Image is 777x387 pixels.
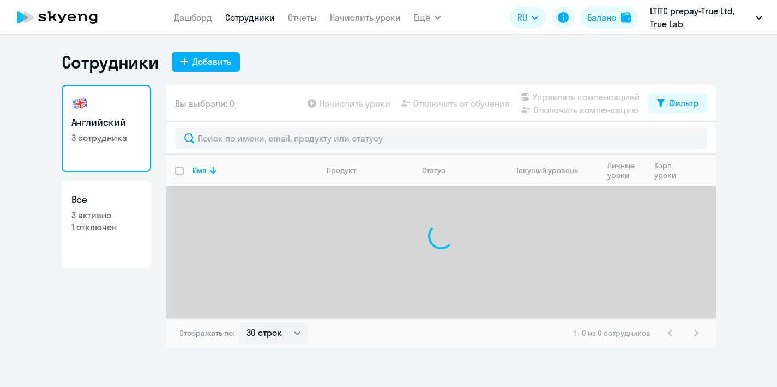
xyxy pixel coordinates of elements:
div: Текущий уровень [506,165,598,175]
img: english [71,95,89,112]
a: Дашборд [174,12,212,23]
div: Добавить [192,55,231,68]
div: Статус [422,165,445,175]
p: 1 отключен [71,221,141,233]
a: Начислить уроки [330,12,401,23]
input: Поиск по имени, email, продукту или статусу [175,127,707,149]
a: Все3 активно1 отключен [62,181,151,268]
button: Добавить [172,52,240,72]
div: Фильтр [669,96,698,109]
button: RU [510,7,546,28]
h3: Английский [71,115,141,130]
div: Баланс [587,11,616,24]
div: Имя [192,165,207,175]
h1: Сотрудники [62,51,159,73]
span: Вы выбрали: 0 [175,97,234,110]
div: Корп. уроки [654,161,685,180]
p: 3 сотрудника [71,132,141,144]
span: RU [517,11,527,24]
div: Продукт [327,165,356,175]
button: Балансbalance [581,7,638,28]
a: Отчеты [288,12,317,23]
span: Ещё [414,11,430,24]
a: Сотрудники [225,12,275,23]
p: LTITC prepay-True Ltd, True Lab [650,4,751,30]
button: Фильтр [648,94,707,113]
a: Английский3 сотрудника [62,85,151,172]
p: 3 активно [71,209,141,221]
div: Личные уроки [607,161,645,180]
span: Отображать по: [179,328,234,338]
div: Имя [192,165,317,175]
button: Ещё [414,7,441,28]
h3: Все [71,193,141,207]
span: 1 - 0 из 0 сотрудников [574,328,650,338]
img: balance [621,12,631,23]
button: LTITC prepay-True Ltd, True Lab [645,4,768,30]
div: Текущий уровень [516,165,578,175]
